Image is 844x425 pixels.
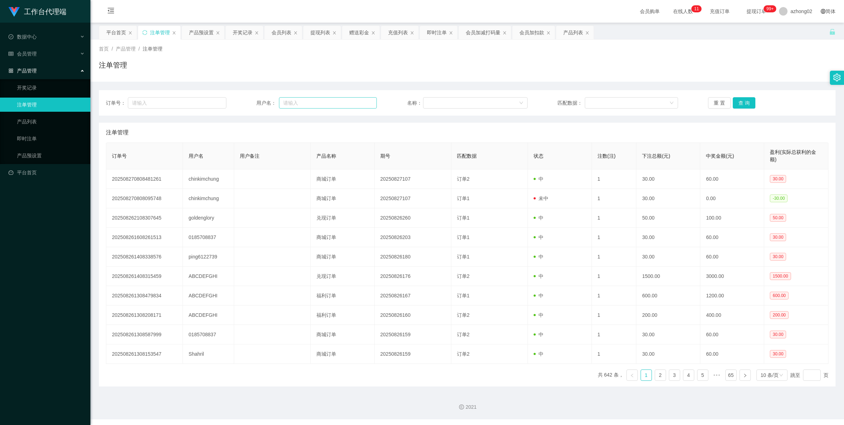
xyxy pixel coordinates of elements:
[106,128,129,137] span: 注单管理
[534,351,543,357] span: 中
[636,247,700,267] td: 30.00
[311,267,375,286] td: 兑现订单
[457,215,470,221] span: 订单1
[311,305,375,325] td: 福利订单
[99,60,127,70] h1: 注单管理
[636,189,700,208] td: 30.00
[106,208,183,228] td: 202508262108307645
[670,9,696,14] span: 在线人数
[150,26,170,39] div: 注单管理
[380,153,390,159] span: 期号
[8,51,37,57] span: 会员管理
[534,273,543,279] span: 中
[311,344,375,364] td: 商城订单
[375,344,451,364] td: 20250826159
[457,176,470,182] span: 订单2
[700,169,764,189] td: 60.00
[106,267,183,286] td: 202508261408315459
[770,253,786,261] span: 30.00
[683,370,694,380] a: 4
[534,332,543,337] span: 中
[8,51,13,56] i: 图标: table
[459,404,464,409] i: 图标: copyright
[375,325,451,344] td: 20250826159
[466,26,500,39] div: 会员加减打码量
[592,189,637,208] td: 1
[534,153,543,159] span: 状态
[183,228,234,247] td: 0185708837
[706,153,734,159] span: 中奖金额(元)
[592,228,637,247] td: 1
[106,99,128,107] span: 订单号：
[700,286,764,305] td: 1200.00
[128,31,132,35] i: 图标: close
[17,149,85,163] a: 产品预设置
[310,26,330,39] div: 提现列表
[706,9,733,14] span: 充值订单
[138,46,140,52] span: /
[700,247,764,267] td: 60.00
[8,7,20,17] img: logo.9652507e.png
[8,68,37,74] span: 产品管理
[240,153,260,159] span: 用户备注
[592,208,637,228] td: 1
[534,176,543,182] span: 中
[761,370,779,380] div: 10 条/页
[311,286,375,305] td: 福利订单
[770,233,786,241] span: 30.00
[770,311,789,319] span: 200.00
[592,267,637,286] td: 1
[770,292,789,299] span: 600.00
[128,97,226,109] input: 请输入
[183,189,234,208] td: chinkimchung
[534,254,543,260] span: 中
[700,305,764,325] td: 400.00
[172,31,176,35] i: 图标: close
[375,169,451,189] td: 20250827107
[410,31,414,35] i: 图标: close
[311,228,375,247] td: 商城订单
[636,208,700,228] td: 50.00
[829,29,836,35] i: 图标: unlock
[763,5,776,12] sup: 976
[655,369,666,381] li: 2
[700,208,764,228] td: 100.00
[457,254,470,260] span: 订单1
[106,325,183,344] td: 202508261308587999
[17,98,85,112] a: 注单管理
[99,0,123,23] i: 图标: menu-fold
[407,99,423,107] span: 名称：
[457,234,470,240] span: 订单1
[700,325,764,344] td: 60.00
[183,286,234,305] td: ABCDEFGHI
[790,369,828,381] div: 跳至 页
[779,373,783,378] i: 图标: down
[112,153,127,159] span: 订单号
[311,189,375,208] td: 商城订单
[626,369,638,381] li: 上一页
[636,286,700,305] td: 600.00
[457,273,470,279] span: 订单2
[17,115,85,129] a: 产品列表
[641,369,652,381] li: 1
[700,267,764,286] td: 3000.00
[17,81,85,95] a: 开奖记录
[697,369,708,381] li: 5
[700,344,764,364] td: 60.00
[183,305,234,325] td: ABCDEFGHI
[770,272,791,280] span: 1500.00
[457,293,470,298] span: 订单1
[106,169,183,189] td: 202508270808481261
[349,26,369,39] div: 赠送彩金
[534,196,548,201] span: 未中
[821,9,826,14] i: 图标: global
[598,369,624,381] li: 共 642 条，
[585,31,589,35] i: 图标: close
[636,344,700,364] td: 30.00
[739,369,751,381] li: 下一页
[375,208,451,228] td: 20250826260
[457,153,477,159] span: 匹配数据
[255,31,259,35] i: 图标: close
[636,267,700,286] td: 1500.00
[316,153,336,159] span: 产品名称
